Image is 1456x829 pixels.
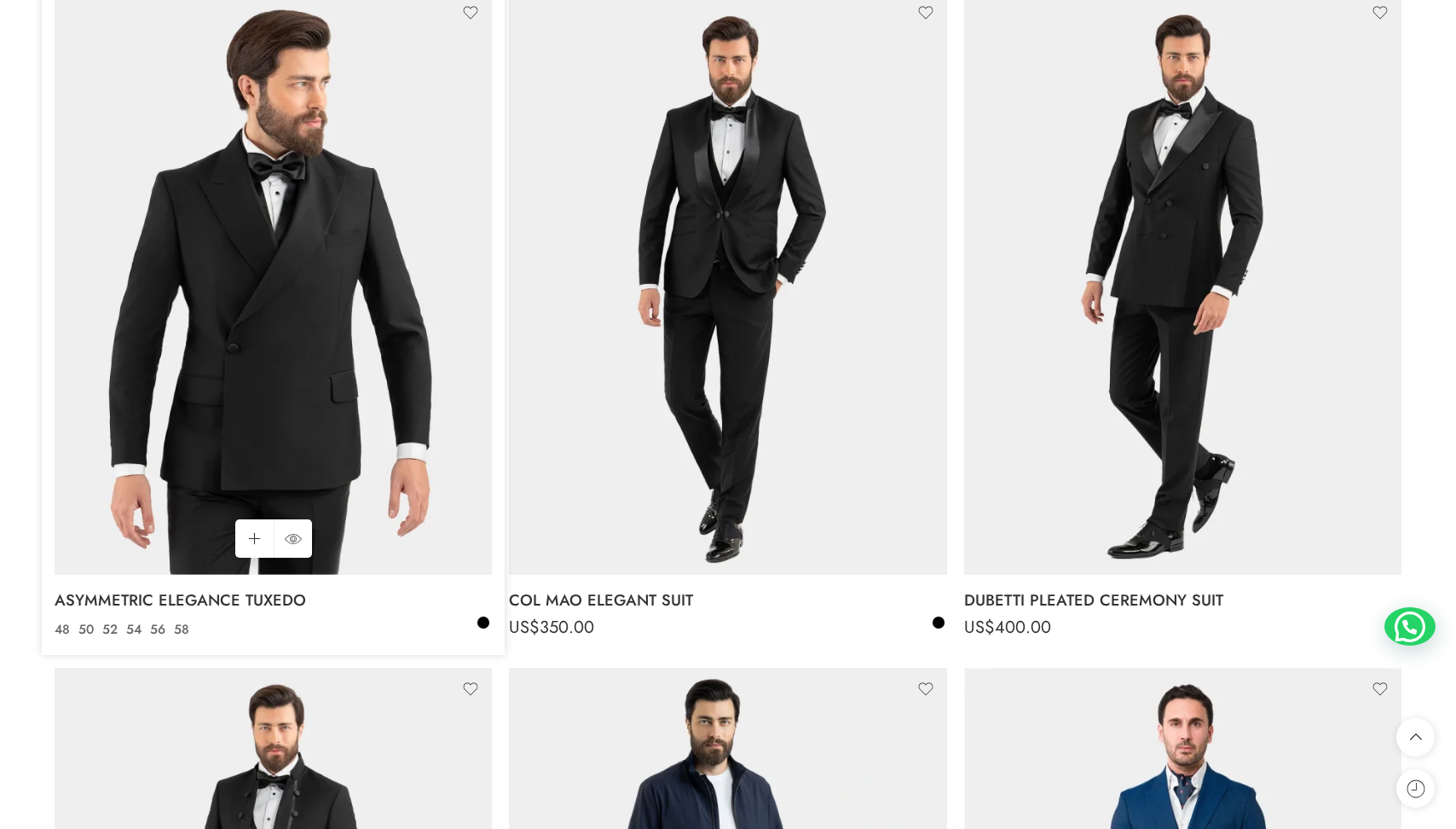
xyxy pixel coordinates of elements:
[55,615,142,640] bdi: 400.00
[55,615,85,640] span: US$
[50,620,74,640] a: 48
[931,615,946,630] a: Black
[964,615,1051,640] bdi: 400.00
[98,620,122,640] a: 52
[509,583,946,617] a: COL MAO ELEGANT SUIT
[964,583,1401,617] a: DUBETTI PLEATED CEREMONY SUIT
[476,615,491,630] a: Black
[122,620,146,640] a: 54
[235,519,274,558] a: Select options for “ASYMMETRIC ELEGANCE TUXEDO”
[146,620,170,640] a: 56
[74,620,98,640] a: 50
[509,615,540,640] span: US$
[170,620,194,640] a: 58
[964,615,995,640] span: US$
[55,583,492,617] a: ASYMMETRIC ELEGANCE TUXEDO
[509,615,594,640] bdi: 350.00
[274,519,312,558] a: QUICK SHOP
